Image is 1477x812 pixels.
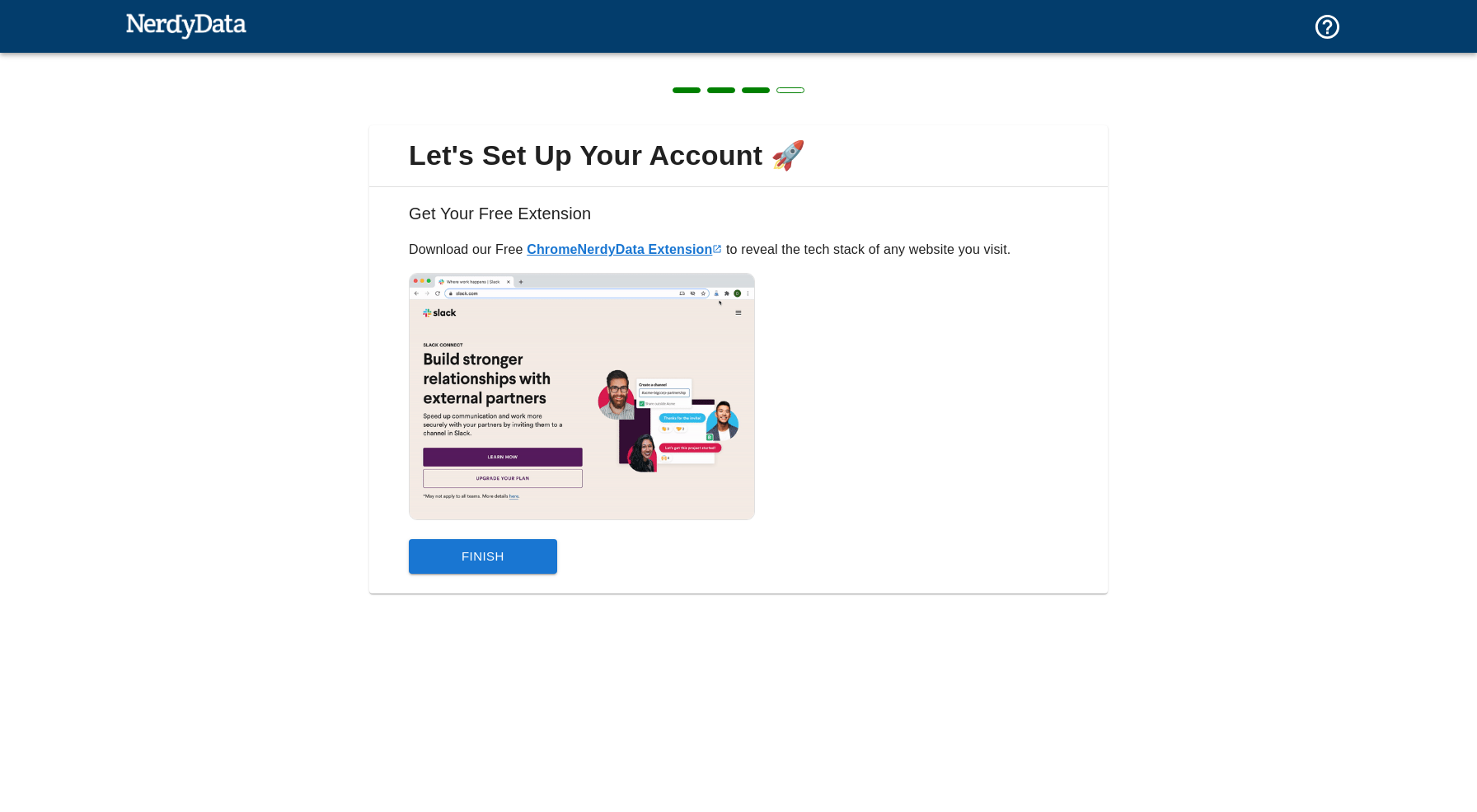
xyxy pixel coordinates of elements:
[382,200,1095,240] h6: Get Your Free Extension
[125,9,246,42] img: NerdyData.com
[527,242,722,256] a: ChromeNerdyData Extension
[409,539,557,574] button: Finish
[409,240,1068,260] p: Download our Free to reveal the tech stack of any website you visit.
[382,138,1095,173] span: Let's Set Up Your Account 🚀
[1303,2,1352,51] button: Support and Documentation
